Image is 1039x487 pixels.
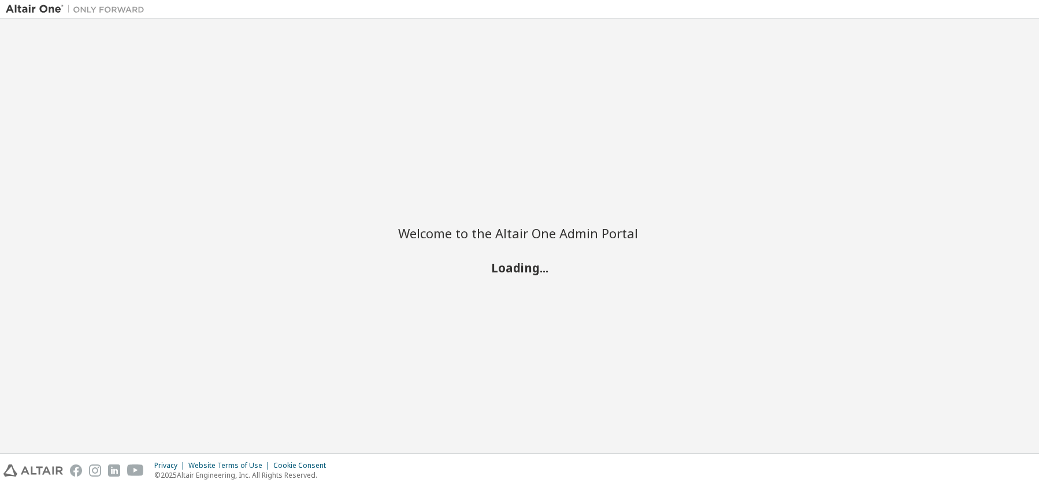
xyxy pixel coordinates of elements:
[70,464,82,477] img: facebook.svg
[89,464,101,477] img: instagram.svg
[3,464,63,477] img: altair_logo.svg
[154,470,333,480] p: © 2025 Altair Engineering, Inc. All Rights Reserved.
[108,464,120,477] img: linkedin.svg
[127,464,144,477] img: youtube.svg
[273,461,333,470] div: Cookie Consent
[154,461,188,470] div: Privacy
[398,260,641,275] h2: Loading...
[6,3,150,15] img: Altair One
[188,461,273,470] div: Website Terms of Use
[398,225,641,241] h2: Welcome to the Altair One Admin Portal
